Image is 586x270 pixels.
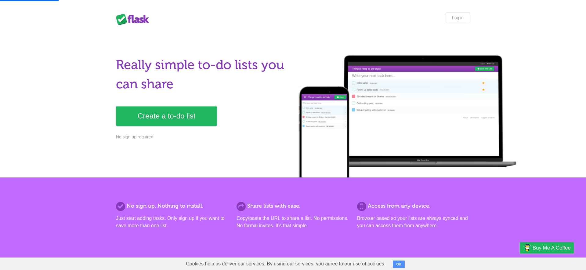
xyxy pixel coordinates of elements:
div: Flask Lists [116,14,153,25]
p: Copy/paste the URL to share a list. No permissions. No formal invites. It's that simple. [237,215,349,229]
span: Buy me a coffee [533,243,571,253]
p: Just start adding tasks. Only sign up if you want to save more than one list. [116,215,229,229]
h2: No sign up. Nothing to install. [116,202,229,210]
img: Buy me a coffee [523,243,531,253]
a: Buy me a coffee [520,242,574,254]
a: Create a to-do list [116,106,217,126]
p: Browser based so your lists are always synced and you can access them from anywhere. [357,215,470,229]
h2: Access from any device. [357,202,470,210]
p: No sign up required [116,134,289,140]
h2: Share lists with ease. [237,202,349,210]
span: Cookies help us deliver our services. By using our services, you agree to our use of cookies. [180,258,392,270]
a: Log in [446,12,470,23]
button: OK [393,261,405,268]
h1: Really simple to-do lists you can share [116,55,289,94]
